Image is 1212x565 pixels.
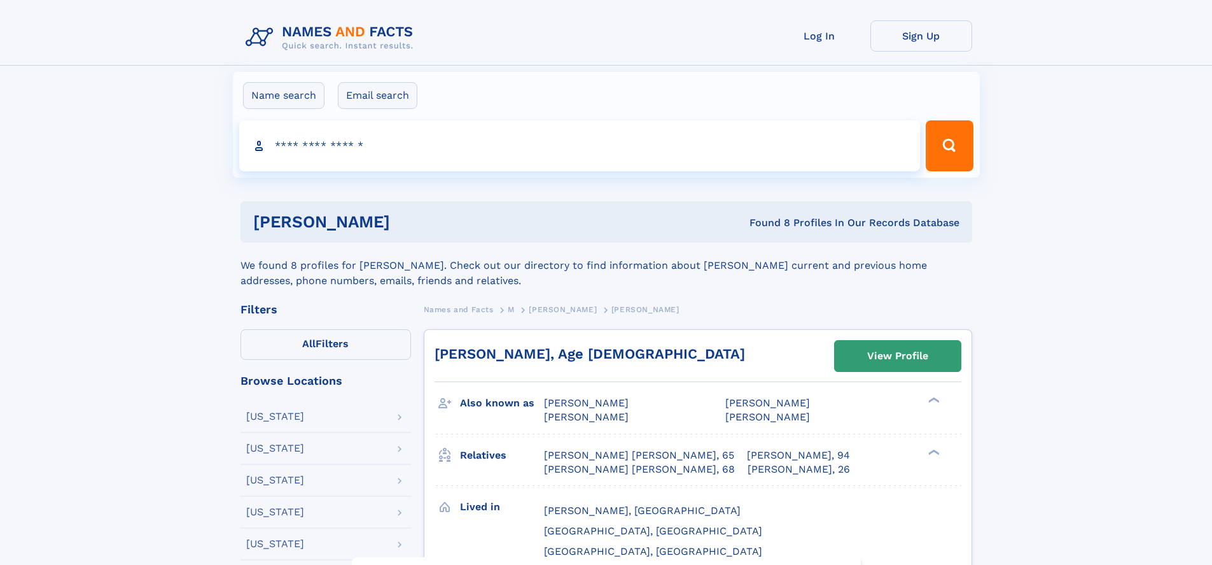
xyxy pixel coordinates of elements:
h1: [PERSON_NAME] [253,214,570,230]
span: [PERSON_NAME] [544,411,629,423]
a: [PERSON_NAME] [PERSON_NAME], 68 [544,462,735,476]
span: [PERSON_NAME] [611,305,679,314]
a: [PERSON_NAME], 94 [747,448,850,462]
div: [US_STATE] [246,443,304,454]
h3: Also known as [460,392,544,414]
span: M [508,305,515,314]
label: Email search [338,82,417,109]
div: View Profile [867,341,928,371]
span: [PERSON_NAME], [GEOGRAPHIC_DATA] [544,504,741,517]
div: [US_STATE] [246,475,304,485]
a: Sign Up [870,20,972,52]
input: search input [239,120,921,171]
span: All [302,338,316,350]
span: [PERSON_NAME] [529,305,597,314]
span: [PERSON_NAME] [725,397,810,409]
span: [GEOGRAPHIC_DATA], [GEOGRAPHIC_DATA] [544,545,762,557]
a: [PERSON_NAME] [PERSON_NAME], 65 [544,448,734,462]
div: [US_STATE] [246,507,304,517]
a: Log In [769,20,870,52]
a: Names and Facts [424,301,494,317]
a: View Profile [835,341,961,371]
h3: Relatives [460,445,544,466]
label: Filters [240,329,411,360]
a: M [508,301,515,317]
div: ❯ [925,448,940,456]
div: Found 8 Profiles In Our Records Database [569,216,959,230]
div: [US_STATE] [246,411,304,422]
h3: Lived in [460,496,544,518]
span: [PERSON_NAME] [544,397,629,409]
a: [PERSON_NAME] [529,301,597,317]
div: ❯ [925,396,940,404]
button: Search Button [926,120,973,171]
span: [PERSON_NAME] [725,411,810,423]
a: [PERSON_NAME], Age [DEMOGRAPHIC_DATA] [435,346,745,362]
span: [GEOGRAPHIC_DATA], [GEOGRAPHIC_DATA] [544,525,762,537]
label: Name search [243,82,324,109]
a: [PERSON_NAME], 26 [748,462,850,476]
div: Filters [240,304,411,315]
img: Logo Names and Facts [240,20,424,55]
div: We found 8 profiles for [PERSON_NAME]. Check out our directory to find information about [PERSON_... [240,243,972,289]
div: [US_STATE] [246,539,304,549]
div: Browse Locations [240,375,411,387]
